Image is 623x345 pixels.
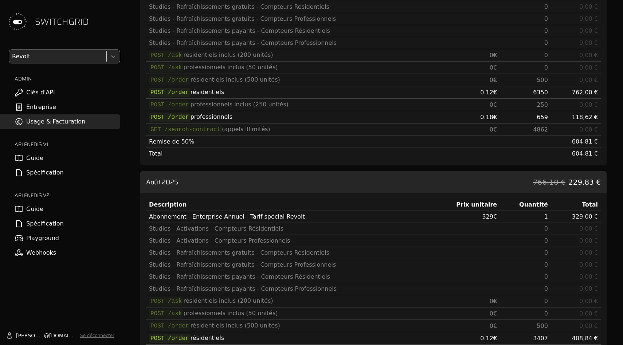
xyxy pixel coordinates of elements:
[579,225,598,232] span: 0,00 €
[35,16,89,28] span: SWITCHGRID
[579,126,598,133] span: 0,00 €
[490,322,497,329] span: 0 €
[149,51,183,60] code: POST /ask
[149,27,428,35] div: Studies - Rafraîchissements payants - Compteurs Résidentiels
[149,75,191,85] code: POST /order
[490,126,497,133] span: 0 €
[149,248,428,257] div: Studies - Rafraîchissements gratuits - Compteurs Résidentiels
[537,101,548,108] span: 250
[490,52,497,59] span: 0 €
[434,200,497,209] div: Prix unitaire
[480,335,497,342] span: 0.12 €
[149,309,183,318] code: POST /ask
[16,332,44,339] span: [PERSON_NAME]
[572,114,598,121] span: 118,62 €
[579,285,598,292] span: 0,00 €
[579,27,598,34] span: 0,00 €
[544,237,548,244] span: 0
[149,334,428,343] div: résidentiels
[15,75,120,82] h2: ADMIN
[544,273,548,280] span: 0
[544,3,548,10] span: 0
[149,15,428,23] div: Studies - Rafraîchissements gratuits - Compteurs Professionnels
[149,125,428,134] div: (appels illimités)
[544,225,548,232] span: 0
[503,200,548,209] div: Quantité
[579,3,598,10] span: 0,00 €
[149,212,428,221] div: Abonnement - Enterprise Annuel - Tarif spécial Revolt
[544,261,548,268] span: 0
[149,113,191,122] code: POST /order
[6,10,29,34] img: Switchgrid Logo
[80,333,114,338] button: Se déconnecter
[572,213,598,220] span: 329,00 €
[554,200,598,209] div: Total
[490,64,497,71] span: 0 €
[480,89,497,96] span: 0.12 €
[149,236,428,245] div: Studies - Activations - Compteurs Professionnels
[149,100,428,109] div: professionnels inclus (250 unités)
[579,64,598,71] span: 0,00 €
[482,213,497,220] span: 329 €
[149,100,191,110] code: POST /order
[544,298,548,305] span: 0
[544,27,548,34] span: 0
[544,213,548,220] span: 1
[490,310,497,317] span: 0 €
[15,141,120,148] h2: API ENEDIS v1
[149,63,428,72] div: professionnels inclus (50 unités)
[149,297,183,306] code: POST /ask
[579,273,598,280] span: 0,00 €
[490,77,497,83] span: 0 €
[149,125,222,134] code: GET /search-contract
[149,150,162,157] span: Total
[579,261,598,268] span: 0,00 €
[149,273,428,281] div: Studies - Rafraîchissements payants - Compteurs Résidentiels
[533,335,548,342] span: 3407
[579,310,598,317] span: 0,00 €
[579,101,598,108] span: 0,00 €
[572,89,598,96] span: 762,00 €
[149,113,428,122] div: professionnels
[537,77,548,83] span: 500
[149,88,191,97] code: POST /order
[544,15,548,22] span: 0
[149,75,428,85] div: résidentiels inclus (500 unités)
[490,101,497,108] span: 0 €
[544,285,548,292] span: 0
[149,321,191,331] code: POST /order
[490,298,497,305] span: 0 €
[149,321,428,330] div: résidentiels inclus (500 unités)
[146,177,178,187] h3: Août 2025
[480,114,497,121] span: 0.18 €
[544,39,548,46] span: 0
[544,249,548,256] span: 0
[149,137,428,146] div: Remise de 50%
[579,15,598,22] span: 0,00 €
[533,177,565,187] span: 766,10 €
[149,334,191,343] code: POST /order
[537,114,548,121] span: 659
[533,89,548,96] span: 6350
[572,335,598,342] span: 408,84 €
[149,39,428,47] div: Studies - Rafraîchissements payants - Compteurs Professionnels
[544,310,548,317] span: 0
[149,63,183,72] code: POST /ask
[149,285,428,293] div: Studies - Rafraîchissements payants - Compteurs Professionnels
[149,200,428,209] div: Description
[149,309,428,318] div: professionnels inclus (50 unités)
[149,51,428,60] div: résidentiels inclus (200 unités)
[533,126,548,133] span: 4862
[544,64,548,71] span: 0
[572,150,598,157] span: 604,81 €
[579,237,598,244] span: 0,00 €
[149,3,428,11] div: Studies - Rafraîchissements gratuits - Compteurs Résidentiels
[579,52,598,59] span: 0,00 €
[149,224,428,233] div: Studies - Activations - Compteurs Résidentiels
[149,260,428,269] div: Studies - Rafraîchissements gratuits - Compteurs Professionnels
[49,332,77,339] span: [DOMAIN_NAME]
[15,192,120,199] h2: API ENEDIS v2
[579,39,598,46] span: 0,00 €
[537,322,548,329] span: 500
[579,322,598,329] span: 0,00 €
